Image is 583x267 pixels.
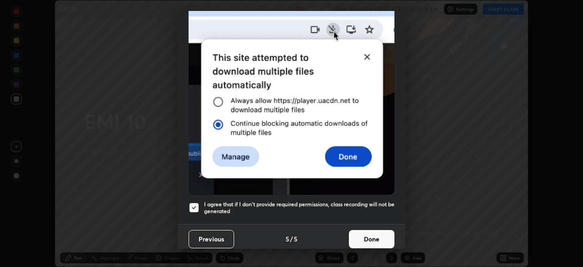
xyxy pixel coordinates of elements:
[286,234,289,244] h4: 5
[349,230,394,248] button: Done
[204,201,394,215] h5: I agree that if I don't provide required permissions, class recording will not be generated
[189,230,234,248] button: Previous
[290,234,293,244] h4: /
[294,234,297,244] h4: 5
